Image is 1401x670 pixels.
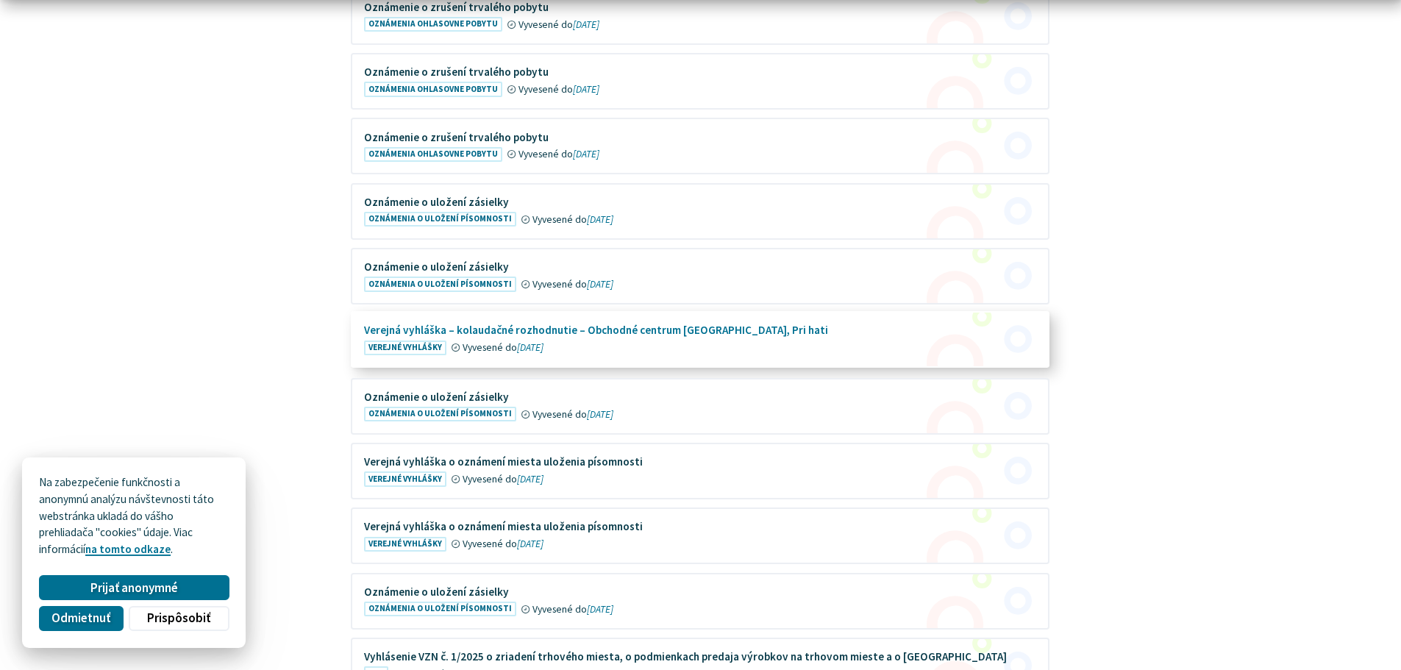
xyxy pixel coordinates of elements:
[352,379,1048,433] a: Oznámenie o uložení zásielky Oznámenia o uložení písomnosti Vyvesené do[DATE]
[352,509,1048,563] a: Verejná vyhláška o oznámení miesta uloženia písomnosti Verejné vyhlášky Vyvesené do[DATE]
[352,54,1048,108] a: Oznámenie o zrušení trvalého pobytu Oznámenia ohlasovne pobytu Vyvesené do[DATE]
[39,575,229,600] button: Prijať anonymné
[39,606,123,631] button: Odmietnuť
[352,313,1048,366] a: Verejná vyhláška – kolaudačné rozhodnutie – Obchodné centrum [GEOGRAPHIC_DATA], Pri hati Verejné ...
[90,580,178,596] span: Prijať anonymné
[39,474,229,558] p: Na zabezpečenie funkčnosti a anonymnú analýzu návštevnosti táto webstránka ukladá do vášho prehli...
[51,610,110,626] span: Odmietnuť
[147,610,210,626] span: Prispôsobiť
[85,542,171,556] a: na tomto odkaze
[352,444,1048,498] a: Verejná vyhláška o oznámení miesta uloženia písomnosti Verejné vyhlášky Vyvesené do[DATE]
[352,119,1048,173] a: Oznámenie o zrušení trvalého pobytu Oznámenia ohlasovne pobytu Vyvesené do[DATE]
[352,249,1048,303] a: Oznámenie o uložení zásielky Oznámenia o uložení písomnosti Vyvesené do[DATE]
[129,606,229,631] button: Prispôsobiť
[352,574,1048,628] a: Oznámenie o uložení zásielky Oznámenia o uložení písomnosti Vyvesené do[DATE]
[352,185,1048,238] a: Oznámenie o uložení zásielky Oznámenia o uložení písomnosti Vyvesené do[DATE]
